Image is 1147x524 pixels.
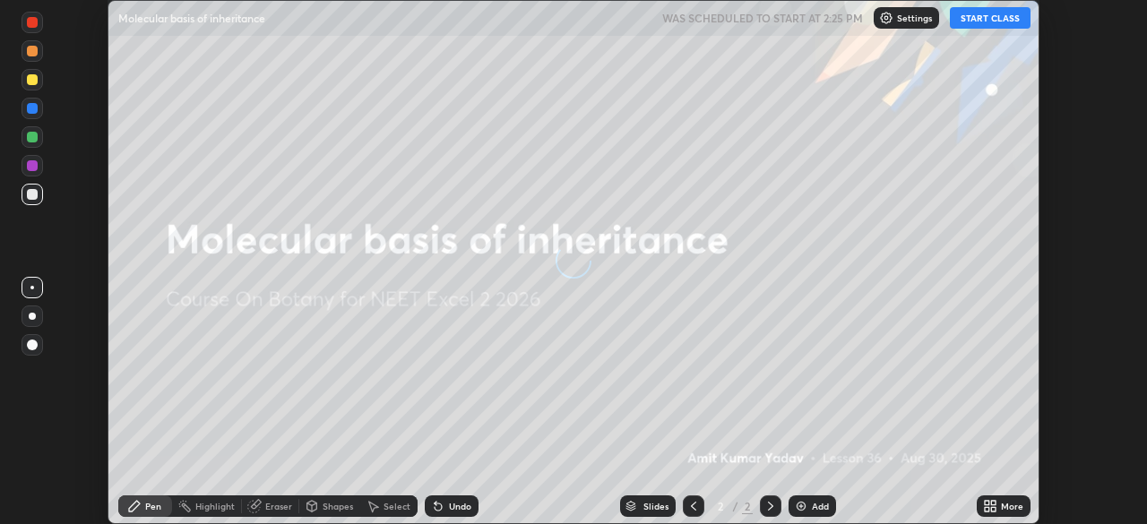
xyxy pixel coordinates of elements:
div: 2 [711,501,729,511]
img: add-slide-button [794,499,808,513]
h5: WAS SCHEDULED TO START AT 2:25 PM [662,10,863,26]
p: Molecular basis of inheritance [118,11,265,25]
div: Pen [145,502,161,511]
div: 2 [742,498,753,514]
div: Select [384,502,410,511]
button: START CLASS [950,7,1031,29]
div: / [733,501,738,511]
div: Eraser [265,502,292,511]
div: Shapes [323,502,353,511]
img: class-settings-icons [879,11,893,25]
div: Highlight [195,502,235,511]
p: Settings [897,13,932,22]
div: More [1001,502,1023,511]
div: Undo [449,502,471,511]
div: Slides [643,502,668,511]
div: Add [812,502,829,511]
